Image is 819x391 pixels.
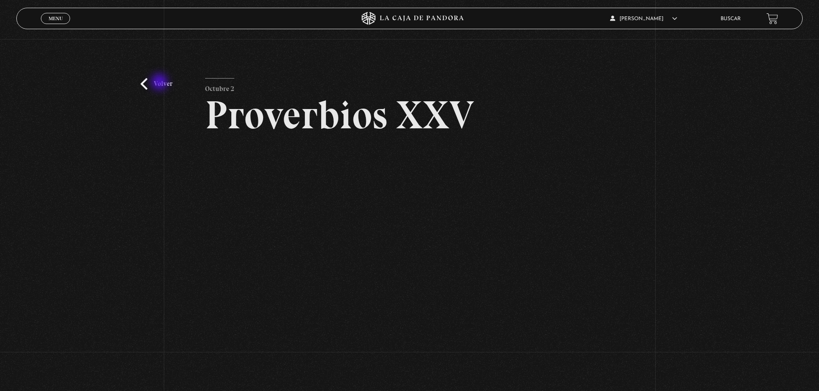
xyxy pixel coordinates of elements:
a: View your shopping cart [767,13,778,24]
span: [PERSON_NAME] [610,16,677,21]
h2: Proverbios XXV [205,95,614,135]
span: Cerrar [46,23,66,29]
a: Buscar [721,16,741,21]
a: Volver [141,78,172,90]
p: Octubre 2 [205,78,234,95]
span: Menu [49,16,63,21]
